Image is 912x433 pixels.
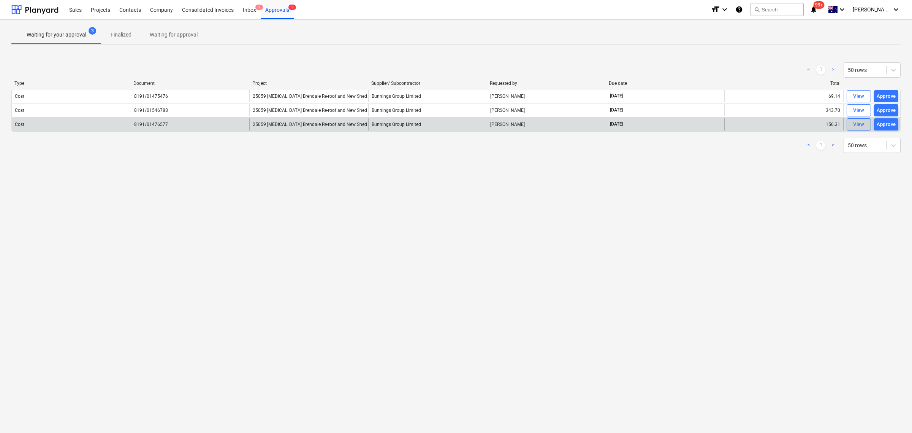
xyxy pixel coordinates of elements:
[89,27,96,35] span: 3
[150,31,198,39] p: Waiting for approval
[847,104,871,116] button: View
[816,65,825,75] a: Page 1 is your current page
[609,93,624,99] span: [DATE]
[724,90,843,102] div: 69.14
[804,141,813,150] a: Previous page
[134,122,168,127] div: 8191/01476577
[853,92,864,101] div: View
[368,104,487,116] div: Bunnings Group Limited
[853,6,891,13] span: [PERSON_NAME]
[368,90,487,102] div: Bunnings Group Limited
[15,122,24,127] div: Cost
[609,121,624,127] span: [DATE]
[711,5,720,14] i: format_size
[828,65,838,75] a: Next page
[15,94,24,99] div: Cost
[134,108,168,113] div: 8191/01546788
[253,94,367,99] span: 25059 Iplex Brendale Re-roof and New Shed
[15,108,24,113] div: Cost
[371,81,484,86] div: Supplier/ Subcontractor
[874,118,898,131] button: Approve
[487,90,606,102] div: [PERSON_NAME]
[735,5,743,14] i: Knowledge base
[27,31,86,39] p: Waiting for your approval
[877,92,896,101] div: Approve
[288,5,296,10] span: 3
[368,118,487,131] div: Bunnings Group Limited
[754,6,760,13] span: search
[750,3,804,16] button: Search
[814,1,825,9] span: 99+
[853,120,864,129] div: View
[720,5,729,14] i: keyboard_arrow_down
[874,104,898,116] button: Approve
[14,81,127,86] div: Type
[810,5,817,14] i: notifications
[609,107,624,113] span: [DATE]
[133,81,246,86] div: Document
[877,106,896,115] div: Approve
[253,108,367,113] span: 25059 Iplex Brendale Re-roof and New Shed
[853,106,864,115] div: View
[724,104,843,116] div: 343.70
[487,104,606,116] div: [PERSON_NAME]
[255,5,263,10] span: 3
[891,5,901,14] i: keyboard_arrow_down
[134,94,168,99] div: 8191/01475476
[111,31,131,39] p: Finalized
[804,65,813,75] a: Previous page
[253,122,367,127] span: 25059 Iplex Brendale Re-roof and New Shed
[874,396,912,433] iframe: Chat Widget
[877,120,896,129] div: Approve
[490,81,603,86] div: Requested by
[828,141,838,150] a: Next page
[838,5,847,14] i: keyboard_arrow_down
[609,81,722,86] div: Due date
[816,141,825,150] a: Page 1 is your current page
[847,90,871,102] button: View
[847,118,871,131] button: View
[252,81,365,86] div: Project
[487,118,606,131] div: [PERSON_NAME]
[724,118,843,131] div: 156.31
[728,81,841,86] div: Total
[874,90,898,102] button: Approve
